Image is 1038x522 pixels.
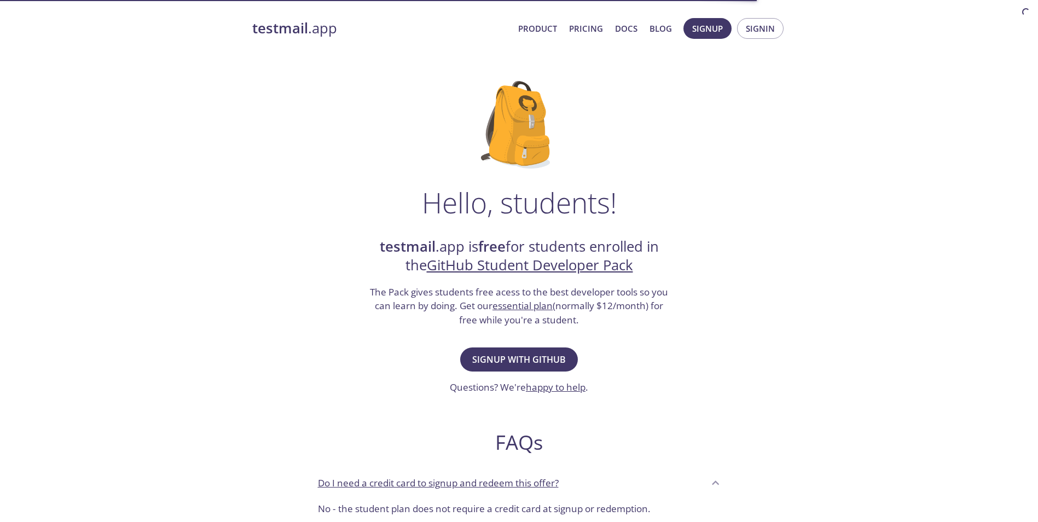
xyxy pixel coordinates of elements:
h3: The Pack gives students free acess to the best developer tools so you can learn by doing. Get our... [369,285,670,327]
p: No - the student plan does not require a credit card at signup or redemption. [318,502,721,516]
a: Blog [650,21,672,36]
a: testmail.app [252,19,509,38]
h2: .app is for students enrolled in the [369,237,670,275]
span: Signup with GitHub [472,352,566,367]
h3: Questions? We're . [450,380,588,395]
span: Signup [692,21,723,36]
button: Signup with GitHub [460,347,578,372]
a: Product [518,21,557,36]
img: github-student-backpack.png [481,81,557,169]
strong: testmail [380,237,436,256]
button: Signup [683,18,732,39]
strong: free [478,237,506,256]
a: GitHub Student Developer Pack [427,256,633,275]
a: happy to help [526,381,585,393]
strong: testmail [252,19,308,38]
div: Do I need a credit card to signup and redeem this offer? [309,468,729,497]
a: Docs [615,21,637,36]
span: Signin [746,21,775,36]
a: Pricing [569,21,603,36]
button: Signin [737,18,784,39]
h1: Hello, students! [422,186,617,219]
h2: FAQs [309,430,729,455]
a: essential plan [492,299,553,312]
p: Do I need a credit card to signup and redeem this offer? [318,476,559,490]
